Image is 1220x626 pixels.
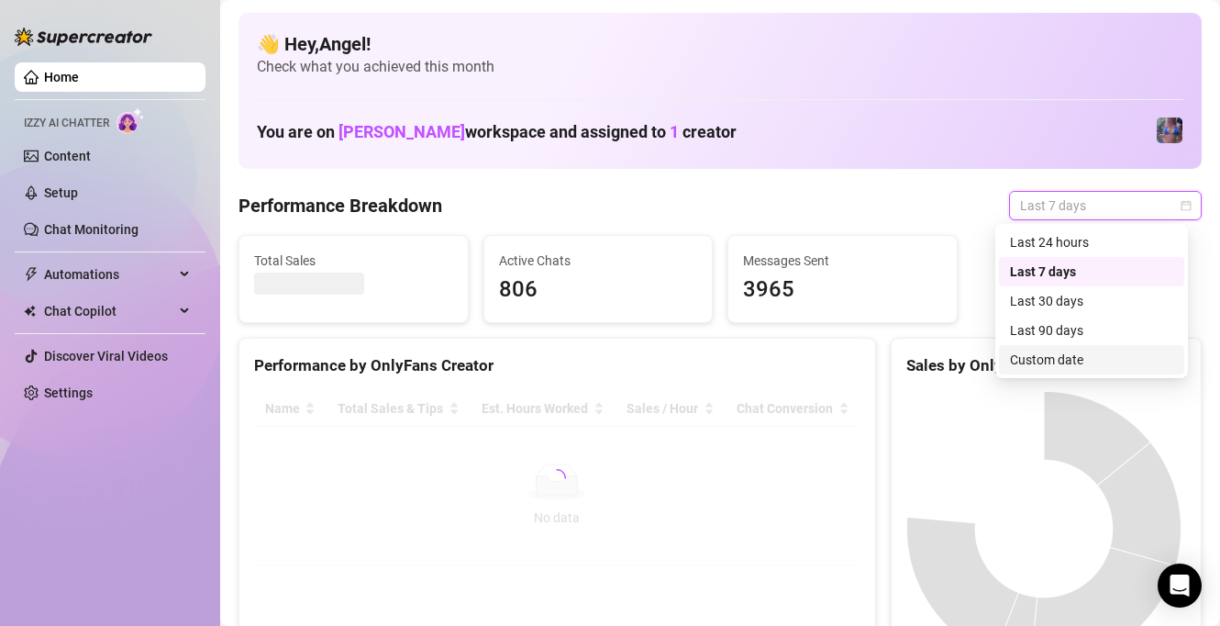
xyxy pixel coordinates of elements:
span: thunderbolt [24,267,39,282]
div: Last 90 days [1010,320,1173,341]
div: Sales by OnlyFans Creator [906,353,1186,378]
span: calendar [1181,200,1192,211]
img: logo-BBDzfeDw.svg [15,28,152,46]
div: Last 7 days [999,257,1184,286]
div: Last 7 days [1010,262,1173,282]
a: Content [44,149,91,163]
span: 806 [499,273,698,307]
div: Last 90 days [999,316,1184,345]
div: Performance by OnlyFans Creator [254,353,860,378]
a: Settings [44,386,93,400]
span: Total Sales [254,251,453,271]
h4: Performance Breakdown [238,193,442,218]
span: Last 7 days [1020,192,1191,219]
div: Last 30 days [999,286,1184,316]
span: 3965 [743,273,942,307]
span: Messages Sent [743,251,942,271]
div: Custom date [999,345,1184,374]
img: Chat Copilot [24,305,36,318]
div: Last 24 hours [1010,232,1173,252]
a: Discover Viral Videos [44,349,168,363]
div: Last 24 hours [999,228,1184,257]
div: Open Intercom Messenger [1158,564,1202,608]
span: Chat Copilot [44,296,174,326]
span: [PERSON_NAME] [338,122,465,141]
div: Custom date [1010,350,1173,370]
span: Active Chats [499,251,698,271]
span: 1 [670,122,679,141]
a: Home [44,70,79,84]
div: Last 30 days [1010,291,1173,311]
img: AI Chatter [116,107,145,134]
h4: 👋 Hey, Angel ! [257,31,1183,57]
span: Izzy AI Chatter [24,115,109,132]
a: Setup [44,185,78,200]
span: Check what you achieved this month [257,57,1183,77]
span: Automations [44,260,174,289]
a: Chat Monitoring [44,222,139,237]
h1: You are on workspace and assigned to creator [257,122,737,142]
span: loading [546,467,568,489]
img: Jaylie [1157,117,1182,143]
